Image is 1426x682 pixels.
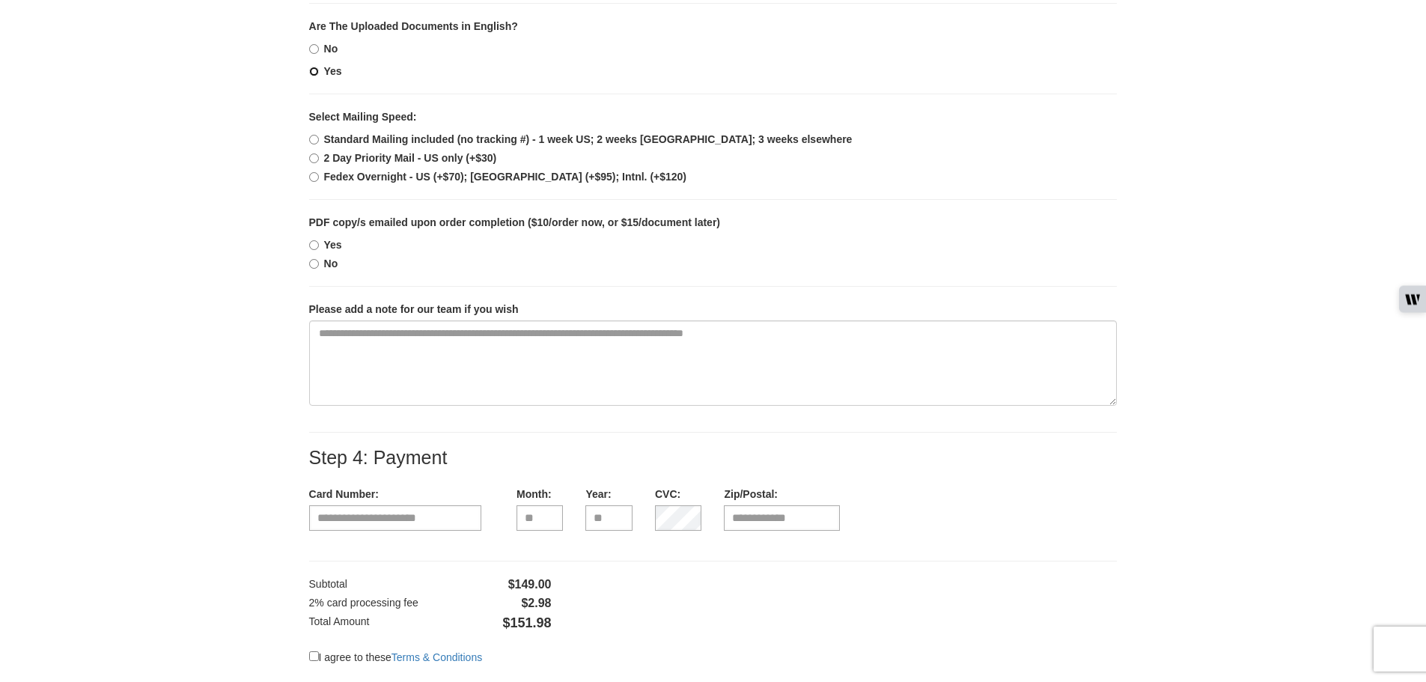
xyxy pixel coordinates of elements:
[521,595,551,614] span: $2.98
[1133,147,1426,682] iframe: LiveChat chat widget
[517,487,552,502] label: Month:
[324,258,338,270] b: No
[309,448,448,469] label: Step 4: Payment
[324,239,342,251] b: Yes
[724,487,778,502] label: Zip/Postal:
[309,240,319,250] input: Yes
[309,595,418,610] label: 2% card processing fee
[309,67,319,76] input: Yes
[309,153,319,163] input: 2 Day Priority Mail - US only (+$30)
[309,487,379,502] label: Card Number:
[502,614,551,633] span: $151.98
[585,487,611,502] label: Year:
[309,259,319,269] input: No
[309,172,319,182] input: Fedex Overnight - US (+$70); [GEOGRAPHIC_DATA] (+$95); Intnl. (+$120)
[309,216,720,228] b: PDF copy/s emailed upon order completion ($10/order now, or $15/document later)
[309,576,347,591] label: Subtotal
[309,135,319,144] input: Standard Mailing included (no tracking #) - 1 week US; 2 weeks [GEOGRAPHIC_DATA]; 3 weeks elsewhere
[309,20,518,32] b: Are The Uploaded Documents in English?
[324,171,687,183] b: Fedex Overnight - US (+$70); [GEOGRAPHIC_DATA] (+$95); Intnl. (+$120)
[324,133,853,145] b: Standard Mailing included (no tracking #) - 1 week US; 2 weeks [GEOGRAPHIC_DATA]; 3 weeks elsewhere
[391,651,482,663] a: Terms & Conditions
[324,65,342,77] b: Yes
[324,43,338,55] b: No
[655,487,680,502] label: CVC:
[309,302,519,317] label: Please add a note for our team if you wish
[309,44,319,54] input: No
[324,152,497,164] b: 2 Day Priority Mail - US only (+$30)
[508,576,552,595] span: $149.00
[309,111,417,123] b: Select Mailing Speed:
[309,614,370,630] label: Total Amount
